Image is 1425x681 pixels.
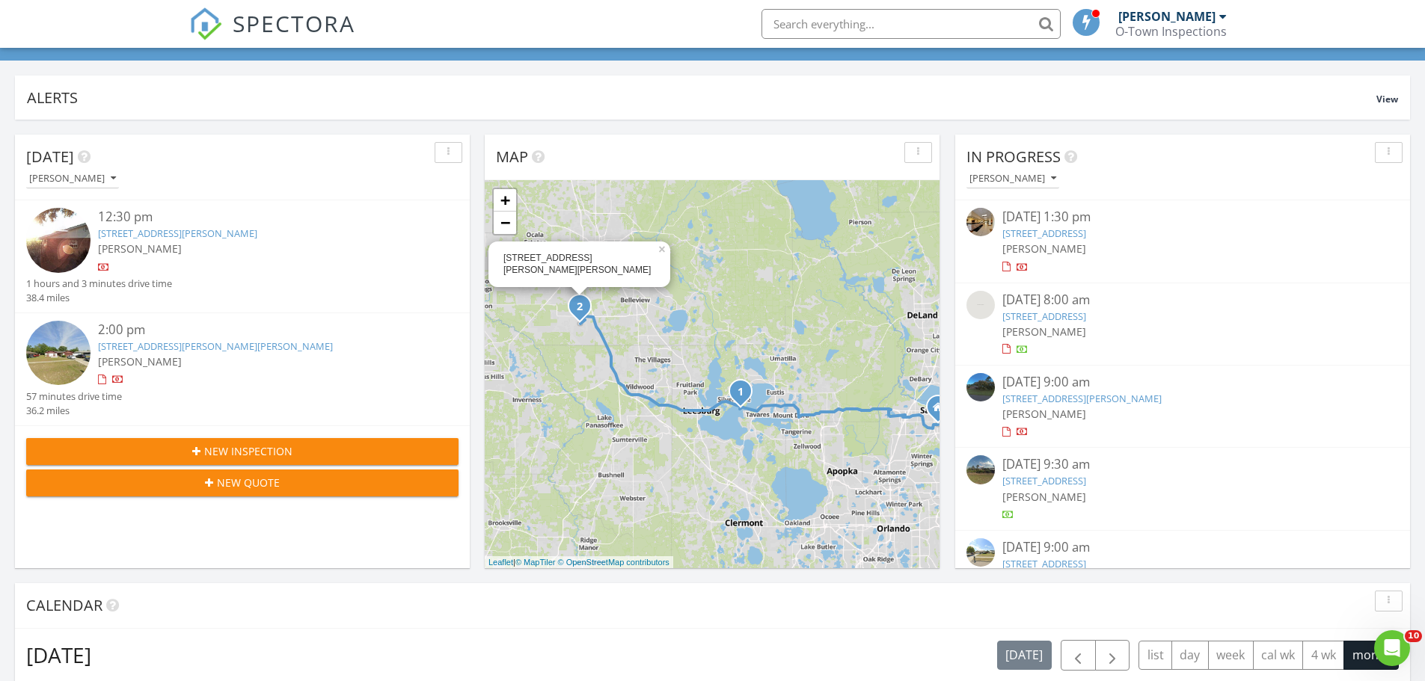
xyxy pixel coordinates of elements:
[26,640,91,670] h2: [DATE]
[1002,538,1363,557] div: [DATE] 9:00 am
[29,173,116,184] div: [PERSON_NAME]
[966,538,1399,605] a: [DATE] 9:00 am [STREET_ADDRESS] [PERSON_NAME]
[966,373,995,401] img: streetview
[1002,241,1086,256] span: [PERSON_NAME]
[966,455,995,484] img: streetview
[503,252,655,277] div: [STREET_ADDRESS][PERSON_NAME][PERSON_NAME]
[1171,641,1209,670] button: day
[189,7,222,40] img: The Best Home Inspection Software - Spectora
[26,208,459,305] a: 12:30 pm [STREET_ADDRESS][PERSON_NAME] [PERSON_NAME] 1 hours and 3 minutes drive time 38.4 miles
[98,241,182,256] span: [PERSON_NAME]
[580,306,589,315] div: 328 Marion Oaks Dr, Ocala, FL 34473
[98,339,333,353] a: [STREET_ADDRESS][PERSON_NAME][PERSON_NAME]
[494,189,516,212] a: Zoom in
[577,302,583,312] i: 2
[966,291,1399,357] a: [DATE] 8:00 am [STREET_ADDRESS] [PERSON_NAME]
[189,20,355,52] a: SPECTORA
[1208,641,1254,670] button: week
[1061,640,1096,671] button: Previous month
[938,407,947,416] div: 700 E Mattie St, Sanford, Florida 32773, Sanford FL 32773
[1002,309,1086,323] a: [STREET_ADDRESS]
[969,173,1056,184] div: [PERSON_NAME]
[1118,9,1216,24] div: [PERSON_NAME]
[1095,640,1130,671] button: Next month
[966,538,995,567] img: streetview
[26,208,91,272] img: streetview
[997,641,1052,670] button: [DATE]
[26,169,119,189] button: [PERSON_NAME]
[1002,407,1086,421] span: [PERSON_NAME]
[515,558,556,567] a: © MapTiler
[26,147,74,167] span: [DATE]
[1002,373,1363,392] div: [DATE] 9:00 am
[558,558,669,567] a: © OpenStreetMap contributors
[966,291,995,319] img: streetview
[26,595,102,615] span: Calendar
[966,455,1399,522] a: [DATE] 9:30 am [STREET_ADDRESS] [PERSON_NAME]
[966,373,1399,440] a: [DATE] 9:00 am [STREET_ADDRESS][PERSON_NAME] [PERSON_NAME]
[494,212,516,234] a: Zoom out
[26,438,459,465] button: New Inspection
[1343,641,1399,670] button: month
[98,227,257,240] a: [STREET_ADDRESS][PERSON_NAME]
[1139,641,1172,670] button: list
[1002,324,1086,339] span: [PERSON_NAME]
[98,354,182,369] span: [PERSON_NAME]
[1376,93,1398,105] span: View
[485,556,673,569] div: |
[1405,630,1422,642] span: 10
[26,389,122,404] div: 57 minutes drive time
[488,558,513,567] a: Leaflet
[1002,227,1086,240] a: [STREET_ADDRESS]
[1002,208,1363,227] div: [DATE] 1:30 pm
[1374,630,1410,666] iframe: Intercom live chat
[233,7,355,39] span: SPECTORA
[1002,490,1086,504] span: [PERSON_NAME]
[966,208,995,236] img: streetview
[26,469,459,496] button: New Quote
[98,208,423,227] div: 12:30 pm
[26,277,172,291] div: 1 hours and 3 minutes drive time
[1002,291,1363,309] div: [DATE] 8:00 am
[1002,474,1086,487] a: [STREET_ADDRESS]
[741,391,750,400] div: 10838 Lake Harris Cir, Tavares, FL 32778
[26,321,91,385] img: streetview
[26,321,459,418] a: 2:00 pm [STREET_ADDRESS][PERSON_NAME][PERSON_NAME] [PERSON_NAME] 57 minutes drive time 36.2 miles
[966,147,1061,167] span: In Progress
[966,208,1399,274] a: [DATE] 1:30 pm [STREET_ADDRESS] [PERSON_NAME]
[738,387,744,398] i: 1
[217,475,280,490] span: New Quote
[966,169,1059,189] button: [PERSON_NAME]
[98,321,423,339] div: 2:00 pm
[496,147,528,167] span: Map
[657,241,670,252] a: ×
[1253,641,1304,670] button: cal wk
[26,404,122,418] div: 36.2 miles
[761,9,1061,39] input: Search everything...
[1002,557,1086,570] a: [STREET_ADDRESS]
[1002,455,1363,474] div: [DATE] 9:30 am
[204,443,292,459] span: New Inspection
[1302,641,1344,670] button: 4 wk
[1115,24,1227,39] div: O-Town Inspections
[1002,392,1162,405] a: [STREET_ADDRESS][PERSON_NAME]
[27,87,1376,108] div: Alerts
[26,291,172,305] div: 38.4 miles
